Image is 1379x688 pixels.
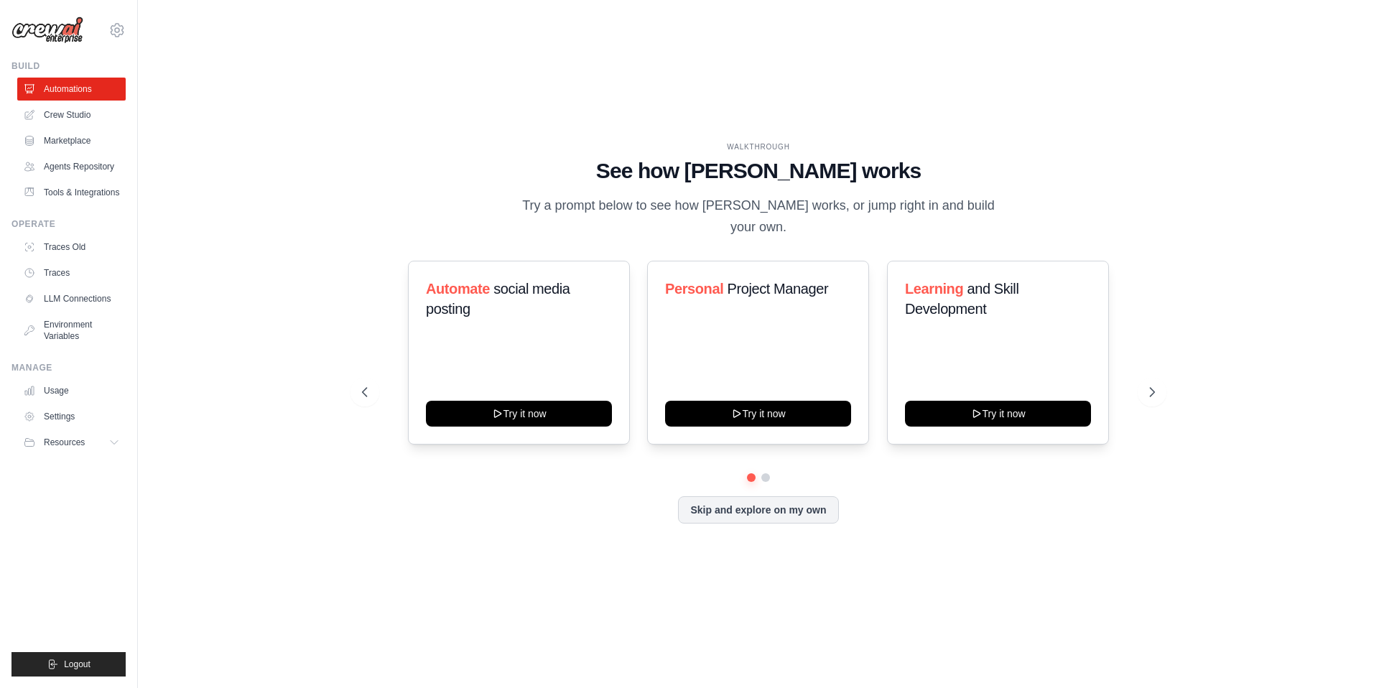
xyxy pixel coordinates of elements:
span: Personal [665,281,723,297]
span: and Skill Development [905,281,1018,317]
span: Automate [426,281,490,297]
button: Try it now [665,401,851,427]
a: Settings [17,405,126,428]
a: Marketplace [17,129,126,152]
div: WALKTHROUGH [362,141,1155,152]
img: Logo [11,17,83,44]
p: Try a prompt below to see how [PERSON_NAME] works, or jump right in and build your own. [517,195,1000,238]
span: Logout [64,659,90,670]
iframe: Chat Widget [1307,619,1379,688]
a: Automations [17,78,126,101]
a: Traces [17,261,126,284]
a: LLM Connections [17,287,126,310]
span: Resources [44,437,85,448]
span: social media posting [426,281,570,317]
div: Build [11,60,126,72]
button: Logout [11,652,126,677]
span: Learning [905,281,963,297]
a: Crew Studio [17,103,126,126]
a: Usage [17,379,126,402]
button: Resources [17,431,126,454]
a: Agents Repository [17,155,126,178]
button: Try it now [905,401,1091,427]
a: Tools & Integrations [17,181,126,204]
a: Traces Old [17,236,126,259]
button: Skip and explore on my own [678,496,838,524]
a: Environment Variables [17,313,126,348]
span: Project Manager [728,281,829,297]
h1: See how [PERSON_NAME] works [362,158,1155,184]
button: Try it now [426,401,612,427]
div: Manage [11,362,126,373]
div: Operate [11,218,126,230]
